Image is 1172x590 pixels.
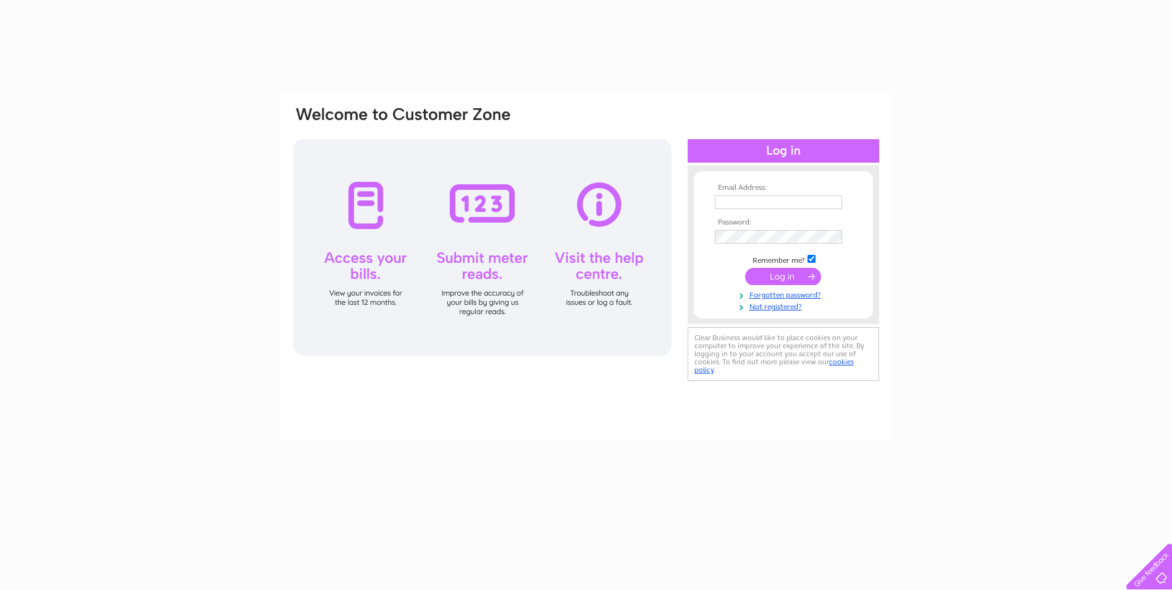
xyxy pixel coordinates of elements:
[712,253,855,265] td: Remember me?
[715,300,855,312] a: Not registered?
[694,357,854,374] a: cookies policy
[712,184,855,192] th: Email Address:
[712,218,855,227] th: Password:
[745,268,821,285] input: Submit
[715,288,855,300] a: Forgotten password?
[688,327,879,381] div: Clear Business would like to place cookies on your computer to improve your experience of the sit...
